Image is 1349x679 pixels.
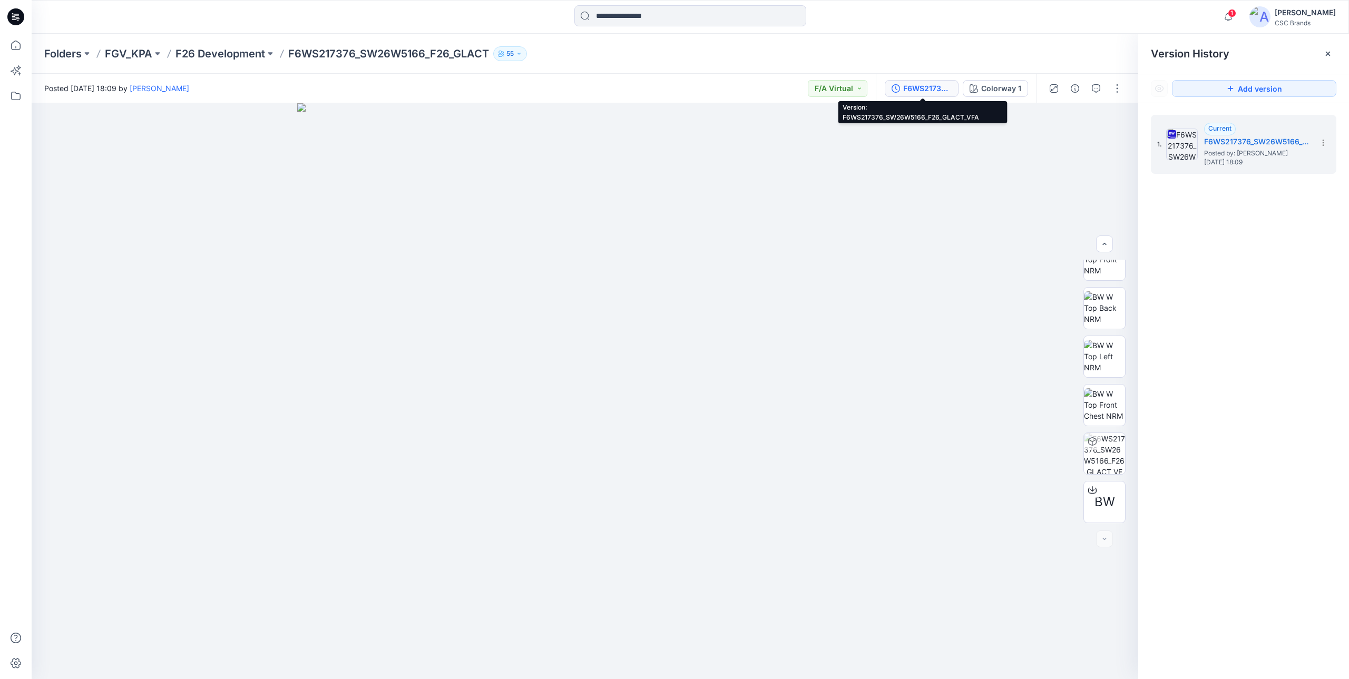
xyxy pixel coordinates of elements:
img: BW W Top Back NRM [1084,291,1125,324]
button: 55 [493,46,527,61]
div: F6WS217376_SW26W5166_F26_GLACT_VFA [903,83,952,94]
img: F6WS217376_SW26W5166_F26_GLACT_VFA [1166,129,1198,160]
span: [DATE] 18:09 [1204,159,1309,166]
span: 1 [1228,9,1236,17]
p: 55 [506,48,514,60]
div: Colorway 1 [981,83,1021,94]
a: F26 Development [175,46,265,61]
span: Posted by: Mijan Uddin [1204,148,1309,159]
a: Folders [44,46,82,61]
img: avatar [1249,6,1270,27]
button: Close [1324,50,1332,58]
img: BW W Top Left NRM [1084,340,1125,373]
span: Posted [DATE] 18:09 by [44,83,189,94]
div: CSC Brands [1275,19,1336,27]
h5: F6WS217376_SW26W5166_F26_GLACT_VFA [1204,135,1309,148]
button: Details [1067,80,1083,97]
button: F6WS217376_SW26W5166_F26_GLACT_VFA [885,80,959,97]
a: FGV_KPA [105,46,152,61]
span: 1. [1157,140,1162,149]
img: eyJhbGciOiJIUzI1NiIsImtpZCI6IjAiLCJzbHQiOiJzZXMiLCJ0eXAiOiJKV1QifQ.eyJkYXRhIjp7InR5cGUiOiJzdG9yYW... [297,103,873,679]
img: BW W Top Front NRM [1084,243,1125,276]
span: BW [1094,493,1115,511]
img: BW W Top Front Chest NRM [1084,388,1125,421]
button: Add version [1172,80,1336,97]
img: F6WS217376_SW26W5166_F26_GLACT_VFA Colorway 1 [1084,433,1125,474]
div: [PERSON_NAME] [1275,6,1336,19]
a: [PERSON_NAME] [130,84,189,93]
p: F6WS217376_SW26W5166_F26_GLACT [288,46,489,61]
span: Version History [1151,47,1229,60]
span: Current [1208,124,1231,132]
button: Colorway 1 [963,80,1028,97]
button: Show Hidden Versions [1151,80,1168,97]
